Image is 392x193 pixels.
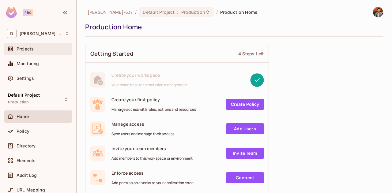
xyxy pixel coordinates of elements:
[111,72,187,78] span: Create your workspace
[373,7,383,17] img: Dan Rosero
[17,143,36,148] span: Directory
[226,123,264,134] a: Add Users
[85,22,380,32] div: Production Home
[226,172,264,183] a: Connect
[226,99,264,110] a: Create Policy
[8,93,40,98] span: Default Project
[17,76,34,81] span: Settings
[17,158,36,163] span: Elements
[17,187,45,192] span: URL Mapping
[111,156,193,161] span: Add members to this workspace or environment
[111,180,194,185] span: Add permission checks to your application code
[111,97,196,102] span: Create your first policy
[17,129,29,134] span: Policy
[177,10,179,15] span: :
[181,9,205,15] span: Production
[17,61,39,66] span: Monitoring
[111,83,187,87] span: Your home base for permission management
[111,170,194,176] span: Enforce access
[8,100,29,105] span: Production
[135,9,137,15] li: /
[143,9,175,15] span: Default Project
[111,121,174,127] span: Manage access
[88,9,133,15] span: the active workspace
[17,173,37,178] span: Audit Log
[7,29,17,38] span: D
[220,9,257,15] span: Production Home
[17,46,34,51] span: Projects
[226,148,264,159] a: Invite Team
[111,132,174,136] span: Sync users and manage their access
[90,50,133,58] span: Getting Started
[111,107,196,112] span: Manage access with roles, actions and resources
[20,31,62,36] span: Workspace: Dan-637
[216,9,218,15] li: /
[111,146,193,151] span: Invite your team members
[17,114,29,119] span: Home
[238,51,264,57] div: 4 Steps Left
[23,9,33,16] div: Pro
[6,7,17,18] img: SReyMgAAAABJRU5ErkJggg==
